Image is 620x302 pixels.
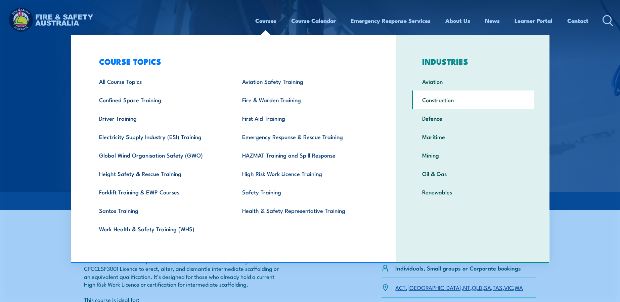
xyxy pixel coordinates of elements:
[232,109,375,127] a: First Aid Training
[493,283,502,291] a: TAS
[412,146,534,164] a: Mining
[89,72,232,90] a: All Course Topics
[89,57,375,66] h3: COURSE TOPICS
[412,109,534,127] a: Defence
[84,257,280,288] p: This VOC course ensures you have retained the skills and knowledge from the CPCCLSF3001 Licence t...
[89,90,232,109] a: Confined Space Training
[515,283,523,291] a: WA
[412,183,534,201] a: Renewables
[484,283,491,291] a: SA
[232,201,375,220] a: Health & Safety Representative Training
[89,127,232,146] a: Electricity Supply Industry (ESI) Training
[407,283,461,291] a: [GEOGRAPHIC_DATA]
[445,12,470,29] a: About Us
[412,164,534,183] a: Oil & Gas
[472,283,482,291] a: QLD
[232,90,375,109] a: Fire & Warden Training
[89,183,232,201] a: Forklift Training & EWP Courses
[89,109,232,127] a: Driver Training
[515,12,552,29] a: Learner Portal
[412,57,534,66] h3: INDUSTRIES
[89,220,232,238] a: Work Health & Safety Training (WHS)
[232,183,375,201] a: Safety Training
[351,12,431,29] a: Emergency Response Services
[567,12,588,29] a: Contact
[89,164,232,183] a: Height Safety & Rescue Training
[89,146,232,164] a: Global Wind Organisation Safety (GWO)
[232,72,375,90] a: Aviation Safety Training
[463,283,470,291] a: NT
[485,12,500,29] a: News
[395,264,521,272] p: Individuals, Small groups or Corporate bookings
[395,283,406,291] a: ACT
[504,283,513,291] a: VIC
[395,284,523,291] p: , , , , , , ,
[412,72,534,90] a: Aviation
[412,90,534,109] a: Construction
[291,12,336,29] a: Course Calendar
[89,201,232,220] a: Santos Training
[255,12,276,29] a: Courses
[412,127,534,146] a: Maritime
[232,164,375,183] a: High Risk Work Licence Training
[232,127,375,146] a: Emergency Response & Rescue Training
[232,146,375,164] a: HAZMAT Training and Spill Response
